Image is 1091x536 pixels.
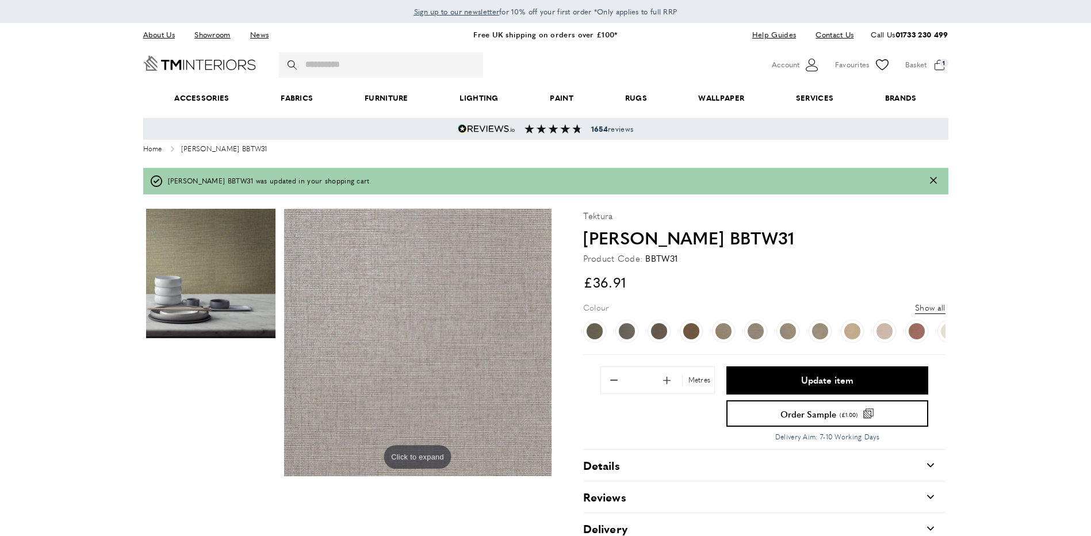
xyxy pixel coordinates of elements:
[434,81,525,116] a: Lighting
[143,56,256,71] a: Go to Home page
[591,124,608,134] strong: 1654
[583,209,613,223] p: Tektura
[871,29,948,41] p: Call Us
[583,225,945,250] h1: [PERSON_NAME] BBTW31
[715,323,732,339] img: Darcey BBTW02
[772,56,821,74] button: Customer Account
[682,374,714,385] div: Metres
[937,320,960,343] a: Darcey BBTW16
[841,320,864,343] a: Darcey BBTW11
[186,27,239,43] a: Showroom
[780,323,796,339] img: Darcey BBTW05
[619,323,635,339] img: Darcey BBTW32
[583,489,626,505] h2: Reviews
[615,320,638,343] a: Darcey BBTW32
[812,323,828,339] img: Darcey BBTW17
[651,323,667,339] img: Darcey BBTW23
[414,6,500,17] a: Sign up to our newsletter
[809,320,832,343] a: Darcey BBTW17
[143,27,183,43] a: About Us
[835,56,891,74] a: Favourites
[770,81,859,116] a: Services
[744,27,805,43] a: Help Guides
[726,400,928,427] button: Order Sample (£1.00)
[414,6,677,17] span: for 10% off your first order *Only applies to full RRP
[807,27,853,43] a: Contact Us
[587,323,603,339] img: Darcey BBTW15
[915,301,945,314] button: Show all
[772,59,799,71] span: Account
[776,320,799,343] a: Darcey BBTW05
[458,124,515,133] img: Reviews.io 5 stars
[143,146,162,154] a: Home
[744,320,767,343] a: Darcey BBTW22
[583,320,606,343] a: Darcey BBTW15
[168,175,372,186] span: [PERSON_NAME] BBTW31 was updated in your shopping cart.
[859,81,942,116] a: Brands
[941,323,957,339] img: Darcey BBTW16
[835,59,870,71] span: Favourites
[748,323,764,339] img: Darcey BBTW22
[148,81,255,116] span: Accessories
[339,81,434,116] a: Furniture
[905,320,928,343] a: Darcey BBTW35
[683,323,699,339] img: Darcey BBTW03
[284,209,552,476] a: product photoClick to expand
[181,146,267,154] span: [PERSON_NAME] BBTW31
[583,251,643,265] strong: Product Code
[655,368,679,392] button: Add 1 to quantity
[726,366,928,395] button: Update item
[801,376,853,385] span: Update item
[873,320,896,343] a: Darcey BBTW34
[284,209,552,476] img: product photo
[583,272,626,292] span: £36.91
[930,175,937,186] button: Close message
[242,27,277,43] a: News
[780,409,836,418] span: Order Sample
[895,29,948,40] a: 01733 230 499
[473,29,617,40] a: Free UK shipping on orders over £100*
[583,301,609,313] p: Colour
[583,457,620,473] h2: Details
[844,323,860,339] img: Darcey BBTW11
[876,323,893,339] img: Darcey BBTW34
[648,320,671,343] a: Darcey BBTW23
[146,209,275,338] img: product photo
[645,251,677,265] div: BBTW31
[712,320,735,343] a: Darcey BBTW02
[726,431,928,442] p: Delivery Aim: 7-10 Working Days
[255,81,339,116] a: Fabrics
[525,81,599,116] a: Paint
[840,412,858,418] span: (£1.00)
[599,81,673,116] a: Rugs
[909,323,925,339] img: Darcey BBTW35
[673,81,770,116] a: Wallpaper
[525,124,582,133] img: Reviews section
[591,124,633,133] span: reviews
[288,52,299,78] button: Search
[680,320,703,343] a: Darcey BBTW03
[602,368,626,392] button: Remove 1 from quantity
[146,209,275,468] a: product photo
